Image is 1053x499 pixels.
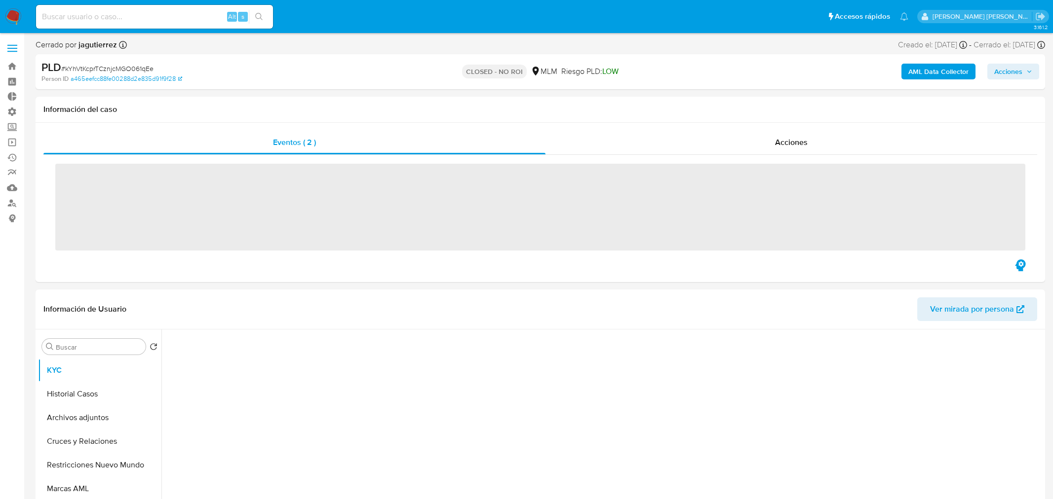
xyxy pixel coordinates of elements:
button: AML Data Collector [901,64,975,79]
span: Eventos ( 2 ) [273,137,316,148]
span: Acciones [994,64,1022,79]
button: Ver mirada por persona [917,297,1037,321]
h1: Información de Usuario [43,304,126,314]
span: s [241,12,244,21]
b: jagutierrez [77,39,117,50]
h1: Información del caso [43,105,1037,114]
span: Cerrado por [36,39,117,50]
button: Acciones [987,64,1039,79]
button: KYC [38,358,161,382]
b: PLD [41,59,61,75]
span: Ver mirada por persona [930,297,1014,321]
button: Cruces y Relaciones [38,429,161,453]
button: search-icon [249,10,269,24]
button: Archivos adjuntos [38,406,161,429]
span: Accesos rápidos [835,11,890,22]
a: a465eefcc88fe00288d2e835d91f9f28 [71,74,182,83]
a: Notificaciones [900,12,908,21]
div: Cerrado el: [DATE] [974,39,1045,50]
input: Buscar usuario o caso... [36,10,273,23]
a: Salir [1035,11,1046,22]
button: Restricciones Nuevo Mundo [38,453,161,477]
p: CLOSED - NO ROI [462,65,527,78]
button: Buscar [46,343,54,351]
span: Alt [228,12,236,21]
input: Buscar [56,343,142,352]
span: ‌ [55,164,1025,250]
button: Historial Casos [38,382,161,406]
span: - [969,39,972,50]
p: daniela.lagunesrodriguez@mercadolibre.com.mx [933,12,1032,21]
span: Riesgo PLD: [561,66,619,77]
b: AML Data Collector [908,64,969,79]
div: MLM [531,66,557,77]
b: Person ID [41,74,69,83]
span: # kYhVtKcprTCznjcMGO061qEe [61,64,154,73]
button: Volver al orden por defecto [150,343,157,354]
span: Acciones [775,137,808,148]
div: Creado el: [DATE] [898,39,967,50]
span: LOW [602,66,619,77]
